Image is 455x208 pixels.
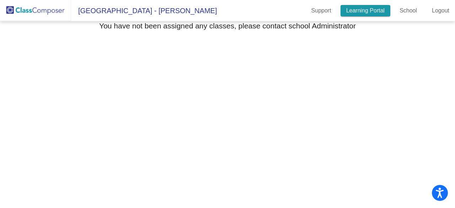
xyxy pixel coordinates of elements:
h3: You have not been assigned any classes, please contact school Administrator [99,21,356,30]
span: [GEOGRAPHIC_DATA] - [PERSON_NAME] [71,5,217,16]
a: Learning Portal [341,5,391,16]
a: Logout [426,5,455,16]
a: Support [306,5,337,16]
a: School [394,5,423,16]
